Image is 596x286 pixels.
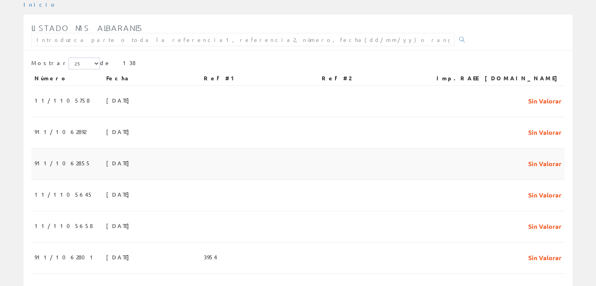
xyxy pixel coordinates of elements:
[106,125,133,138] span: [DATE]
[31,33,455,46] input: Introduzca parte o toda la referencia1, referencia2, número, fecha(dd/mm/yy) o rango de fechas(dd...
[34,156,91,170] span: 911/1062855
[528,188,562,201] span: Sin Valorar
[319,71,423,85] th: Ref #2
[482,71,565,85] th: [DOMAIN_NAME]
[528,94,562,107] span: Sin Valorar
[34,219,93,232] span: 11/1105658
[24,1,57,8] a: Inicio
[31,58,565,71] div: de 138
[106,156,133,170] span: [DATE]
[34,250,96,264] span: 911/1062801
[34,94,90,107] span: 11/1105758
[528,219,562,232] span: Sin Valorar
[106,250,133,264] span: [DATE]
[423,71,482,85] th: Imp.RAEE
[31,71,103,85] th: Número
[31,58,100,69] label: Mostrar
[106,94,133,107] span: [DATE]
[528,250,562,264] span: Sin Valorar
[31,23,143,33] span: Listado mis albaranes
[69,58,100,69] select: Mostrar
[106,188,133,201] span: [DATE]
[34,188,93,201] span: 11/1105645
[528,156,562,170] span: Sin Valorar
[204,250,217,264] span: 3954
[528,125,562,138] span: Sin Valorar
[103,71,201,85] th: Fecha
[106,219,133,232] span: [DATE]
[34,125,86,138] span: 911/1062892
[201,71,319,85] th: Ref #1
